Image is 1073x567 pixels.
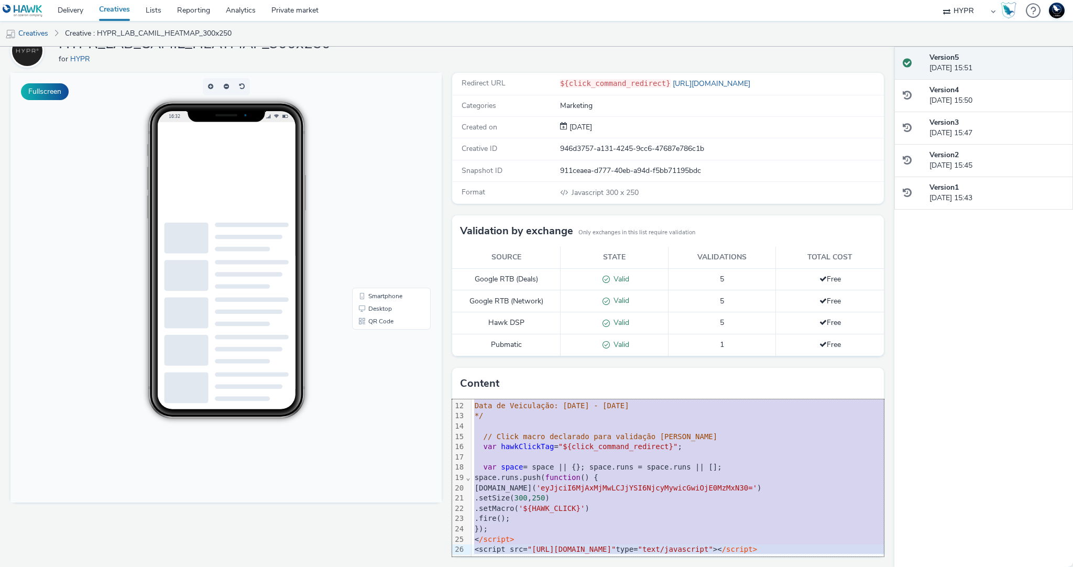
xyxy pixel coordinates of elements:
span: Redirect URL [462,78,506,88]
span: Fold line [465,473,470,482]
li: Desktop [344,230,418,242]
div: .setSize( , ) [472,493,884,504]
div: < [472,535,884,545]
span: /script> [479,535,514,543]
small: Only exchanges in this list require validation [578,228,695,237]
th: Source [452,247,560,268]
div: 12 [452,401,465,411]
strong: Version 1 [929,182,959,192]
span: 5 [720,318,724,328]
td: Google RTB (Deals) [452,268,560,290]
div: 24 [452,524,465,535]
img: Support Hawk [1049,3,1065,18]
td: Google RTB (Network) [452,290,560,312]
img: mobile [5,29,16,39]
span: Valid [610,340,629,350]
th: State [560,247,668,268]
span: Javascript [572,188,606,198]
strong: Version 5 [929,52,959,62]
span: // Click macro declarado para validação [PERSON_NAME] [484,432,718,441]
div: 14 [452,421,465,432]
span: for [59,54,70,64]
div: 911ceaea-d777-40eb-a94d-f5bb71195bdc [560,166,883,176]
div: }); [472,524,884,535]
span: Desktop [358,233,381,239]
div: [DATE] 15:51 [929,52,1065,74]
div: [DATE] 15:43 [929,182,1065,204]
div: 15 [452,432,465,442]
span: 1 [720,340,724,350]
div: Creation 04 August 2025, 15:43 [567,122,592,133]
div: [DATE] 15:50 [929,85,1065,106]
div: 946d3757-a131-4245-9cc6-47687e786c1b [560,144,883,154]
span: Free [819,340,841,350]
td: Pubmatic [452,334,560,356]
span: Categories [462,101,496,111]
button: Fullscreen [21,83,69,100]
img: undefined Logo [3,4,43,17]
span: Format [462,187,485,197]
span: Valid [610,296,629,306]
span: Created on [462,122,497,132]
div: 18 [452,462,465,473]
span: Free [819,296,841,306]
a: Hawk Academy [1001,2,1021,19]
div: 22 [452,504,465,514]
div: Marketing [560,101,883,111]
a: [URL][DOMAIN_NAME] [671,79,754,89]
span: [DATE] [567,122,592,132]
span: Creative ID [462,144,497,154]
th: Validations [668,247,776,268]
span: 'eyJjciI6MjAxMjMwLCJjYSI6NjcyMywicGwiOjE0MzMxN30=' [536,484,757,492]
span: 300 x 250 [571,188,639,198]
strong: Version 3 [929,117,959,127]
a: Creative : HYPR_LAB_CAMIL_HEATMAP_300x250 [60,21,237,46]
div: [DATE] 15:45 [929,150,1065,171]
span: Free [819,274,841,284]
span: 5 [720,274,724,284]
strong: Version 2 [929,150,959,160]
span: 250 [532,494,545,502]
span: "[URL][DOMAIN_NAME]" [528,545,616,553]
h3: Validation by exchange [460,223,573,239]
span: 5 [720,296,724,306]
div: 19 [452,473,465,483]
div: 21 [452,493,465,504]
div: 17 [452,452,465,463]
h3: Content [460,376,499,391]
div: 26 [452,544,465,555]
span: space [501,463,523,471]
div: 23 [452,514,465,524]
div: [DOMAIN_NAME]( ) [472,483,884,494]
strong: Version 4 [929,85,959,95]
a: HYPR [10,46,48,56]
div: .fire(); [472,514,884,524]
span: Smartphone [358,220,392,226]
div: <script src= type= >< [472,544,884,555]
li: QR Code [344,242,418,255]
span: function [545,473,581,482]
li: Smartphone [344,217,418,230]
span: 300 [514,494,528,502]
span: QR Code [358,245,383,252]
span: hawkClickTag [501,442,554,451]
img: Hawk Academy [1001,2,1016,19]
div: 13 [452,411,465,421]
div: [DATE] 15:47 [929,117,1065,139]
span: 16:32 [158,40,169,46]
th: Total cost [776,247,884,268]
span: var [484,442,497,451]
div: 25 [452,535,465,545]
span: Valid [610,318,629,328]
div: .setMacro( ) [472,504,884,514]
span: '${HAWK_CLICK}' [519,504,585,513]
span: Free [819,318,841,328]
td: Hawk DSP [452,312,560,334]
code: ${click_command_redirect} [560,79,671,88]
div: = space || {}; space.runs = space.runs || []; [472,462,884,473]
div: = ; [472,442,884,452]
div: space.runs.push( () { [472,473,884,483]
span: Data de Veiculação: [DATE] - [DATE] [475,401,629,410]
a: HYPR [70,54,94,64]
